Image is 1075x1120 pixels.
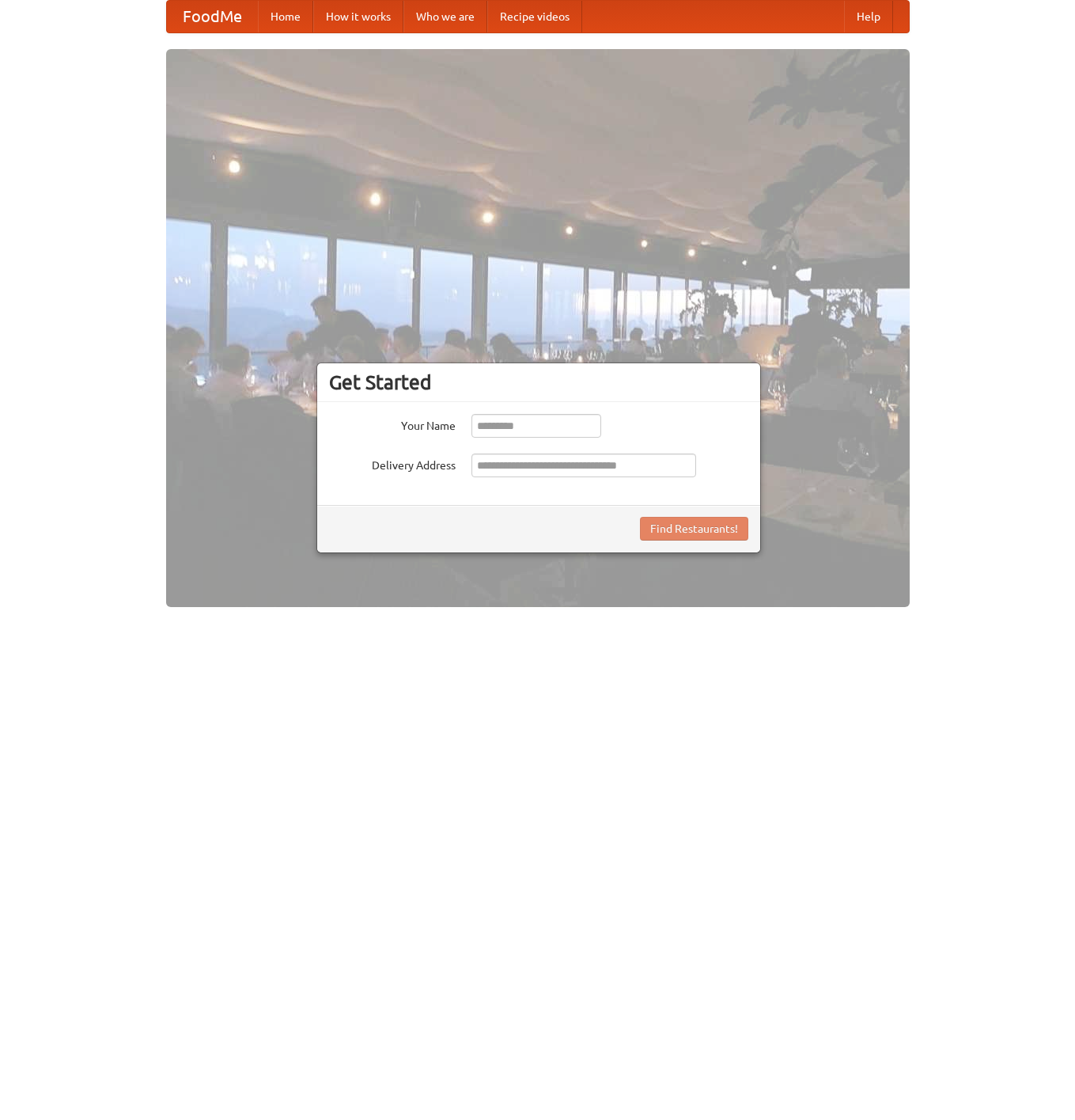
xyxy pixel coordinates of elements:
[640,517,748,541] button: Find Restaurants!
[329,414,456,434] label: Your Name
[329,454,456,473] label: Delivery Address
[313,1,403,32] a: How it works
[487,1,582,32] a: Recipe videos
[403,1,487,32] a: Who we are
[329,370,748,394] h3: Get Started
[258,1,313,32] a: Home
[844,1,893,32] a: Help
[167,1,258,32] a: FoodMe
